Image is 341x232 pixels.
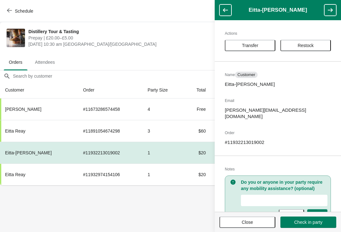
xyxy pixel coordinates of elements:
span: Transfer [242,43,258,48]
span: Orders [4,57,27,68]
span: Eitta Reay [5,128,26,134]
span: Attendees [30,57,60,68]
button: Transfer [225,40,275,51]
td: $20 [184,164,211,185]
p: Eitta-[PERSON_NAME] [225,81,331,87]
td: 1 [143,164,184,185]
td: # 11932213019002 [78,142,142,164]
span: [DATE] 10:30 am [GEOGRAPHIC_DATA]/[GEOGRAPHIC_DATA] [28,41,222,47]
button: Restock [280,40,331,51]
span: Distillery Tour & Tasting [28,28,222,35]
td: 4 [143,98,184,120]
td: # 11891054674298 [78,120,142,142]
p: [PERSON_NAME][EMAIL_ADDRESS][DOMAIN_NAME] [225,107,331,120]
td: # 11673286574458 [78,98,142,120]
h2: Order [225,130,331,136]
h2: Name [225,72,331,78]
span: Schedule [15,9,33,14]
span: Prepay | £20.00–£5.00 [28,35,222,41]
td: $60 [184,120,211,142]
button: Schedule [3,5,38,17]
span: Eitta-[PERSON_NAME] [5,150,52,155]
p: # 11932213019002 [225,139,331,146]
td: # 11932974154106 [78,164,142,185]
h2: Notes [225,166,331,172]
td: Free [184,98,211,120]
span: Customer [237,72,255,77]
td: 3 [143,120,184,142]
h3: Do you or anyone in your party require any mobility assistance? (optional) [241,179,327,192]
span: Check in party [294,220,322,225]
th: Status [211,82,247,98]
th: Total [184,82,211,98]
th: Party Size [143,82,184,98]
input: Search by customer [13,70,341,82]
th: Order [78,82,142,98]
h2: Actions [225,30,331,37]
span: [PERSON_NAME] [5,107,41,112]
h1: Eitta-[PERSON_NAME] [231,7,324,13]
button: Check in party [280,217,336,228]
td: $20 [184,142,211,164]
img: Distillery Tour & Tasting [7,29,25,47]
span: Restock [298,43,314,48]
span: Eitta Reay [5,172,26,177]
h2: Email [225,98,331,104]
td: 1 [143,142,184,164]
span: Close [242,220,253,225]
button: Close [219,217,275,228]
